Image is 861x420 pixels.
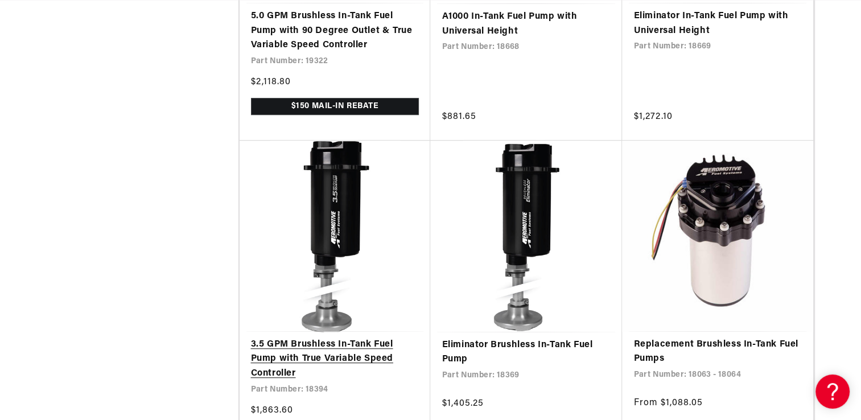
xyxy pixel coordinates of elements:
a: Eliminator Brushless In-Tank Fuel Pump [442,338,611,367]
a: A1000 In-Tank Fuel Pump with Universal Height [442,10,611,39]
a: 3.5 GPM Brushless In-Tank Fuel Pump with True Variable Speed Controller [251,337,419,381]
a: Replacement Brushless In-Tank Fuel Pumps [633,337,802,367]
a: Eliminator In-Tank Fuel Pump with Universal Height [633,9,802,38]
a: 5.0 GPM Brushless In-Tank Fuel Pump with 90 Degree Outlet & True Variable Speed Controller [251,9,419,53]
